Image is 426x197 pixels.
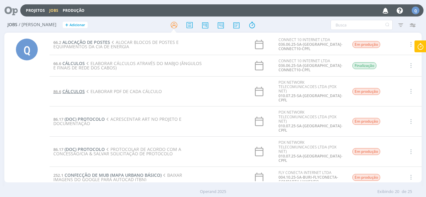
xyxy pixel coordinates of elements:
[26,8,45,13] a: Projetos
[53,147,63,152] span: 86.17
[62,88,85,94] span: CÁLCULOS
[53,39,179,49] span: ALOCAR BLOCOS DE POSTES E EQUIPAMENTOS DA CIA DE ENERGIA
[278,42,342,51] a: 036.06.25-SA-[GEOGRAPHIC_DATA]-CONNECT10-CPFL
[395,189,399,195] span: 20
[53,172,63,178] span: 252.1
[53,116,105,122] a: 86.17(DOC) PROTOCOLO
[352,62,376,69] span: Finalização
[53,116,182,126] span: ACRESCENTAR ART NO PROJETO E DOCUMENTAÇÃO
[352,41,380,48] span: Em produção
[53,89,61,94] span: 86.6
[278,93,342,103] a: 010.07.25-SA-[GEOGRAPHIC_DATA]-CPFL
[411,5,420,16] button: Q
[53,60,85,66] a: 66.6CÁLCULOS
[7,22,17,27] span: Jobs
[65,116,105,122] span: (DOC) PROTOCOLO
[53,60,202,71] span: ELABORAR CÁLCULOS ATRAVÉS DO MABJO (ÂNGULOS E FINAIS DE REDE DOS CABOS)
[49,8,58,13] a: Jobs
[63,22,88,28] button: +Adicionar
[278,171,343,184] div: FLY CONECTA INTERNET LTDA
[53,146,105,152] a: 86.17(DOC) PROTOCOLO
[62,60,85,66] span: CÁLCULOS
[352,174,380,181] span: Em produção
[278,59,343,72] div: CONNECT 10 INTERNET LTDA
[53,172,162,178] a: 252.1CONFECÇÃO DE MUB (MAPA URBANO BÁSICO)
[402,189,406,195] span: de
[61,8,86,13] button: Produção
[65,146,105,152] span: (DOC) PROTOCOLO
[278,80,343,103] div: POX NETWORK TELECOMUNICACOES LTDA (POX NET)
[53,39,110,45] a: 66.2ALOCAÇÃO DE POSTES
[408,189,412,195] span: 25
[53,172,182,182] span: BAIXAR IMAGENS DO GOOGLE PARA AUTOCAD (TBN)
[331,20,393,30] input: Busca
[278,38,343,51] div: CONNECT 10 INTERNET LTDA
[63,8,85,13] a: Produção
[377,189,394,195] span: Exibindo
[278,153,342,163] a: 010.07.25-SA-[GEOGRAPHIC_DATA]-CPFL
[278,110,343,133] div: POX NETWORK TELECOMUNICACOES LTDA (POX NET)
[62,39,110,45] span: ALOCAÇÃO DE POSTES
[412,7,419,14] div: Q
[16,39,38,60] div: Q
[70,23,85,27] span: Adicionar
[65,22,68,28] span: +
[47,8,60,13] button: Jobs
[53,116,63,122] span: 86.17
[278,140,343,163] div: POX NETWORK TELECOMUNICACOES LTDA (POX NET)
[352,88,380,95] span: Em produção
[85,88,162,94] span: ELABORAR PDF DE CADA CÁLCULO
[53,88,85,94] a: 86.6CÁLCULOS
[53,146,181,157] span: PROTOCOLAR DE ACORDO COM A CONCESSÃO/CIA & SALVAR SOLICITAÇÃO DE PROTOCOLO
[278,63,342,73] a: 036.06.25-SA-[GEOGRAPHIC_DATA]-CONNECT10-CPFL
[352,118,380,125] span: Em produção
[65,172,162,178] span: CONFECÇÃO DE MUB (MAPA URBANO BÁSICO)
[352,148,380,155] span: Em produção
[278,175,338,184] a: 004.10.25-SA-BURI-FLYCONECTA-COMPARTILHAMENTO
[19,22,56,27] span: / [PERSON_NAME]
[53,40,61,45] span: 66.2
[24,8,47,13] button: Projetos
[278,123,342,133] a: 010.07.25-SA-[GEOGRAPHIC_DATA]-CPFL
[53,61,61,66] span: 66.6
